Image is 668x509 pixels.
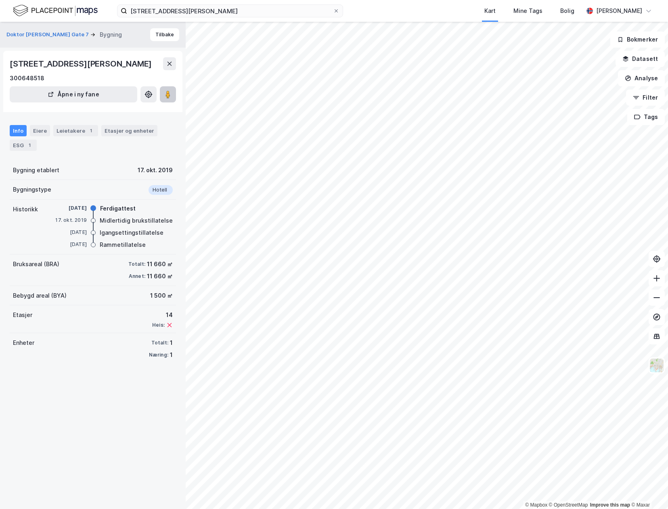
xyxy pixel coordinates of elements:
div: Bygningstype [13,185,51,194]
div: 1 [170,350,173,360]
div: 11 660 ㎡ [147,271,173,281]
div: 300648518 [10,73,44,83]
div: Bygning etablert [13,165,59,175]
iframe: Chat Widget [628,470,668,509]
div: 11 660 ㎡ [147,259,173,269]
div: 1 500 ㎡ [150,291,173,300]
div: [STREET_ADDRESS][PERSON_NAME] [10,57,153,70]
div: Leietakere [53,125,98,136]
button: Filter [626,90,665,106]
button: Tilbake [150,28,179,41]
div: [DATE] [54,229,87,236]
div: Heis: [152,322,165,328]
div: Mine Tags [513,6,542,16]
div: Kontrollprogram for chat [628,470,668,509]
div: Info [10,125,27,136]
div: Totalt: [151,340,168,346]
div: Annet: [129,273,145,280]
div: Igangsettingstillatelse [100,228,163,238]
div: Etasjer og enheter [105,127,154,134]
button: Doktor [PERSON_NAME] Gate 7 [6,31,90,39]
div: Bygning [100,30,122,40]
input: Søk på adresse, matrikkel, gårdeiere, leietakere eller personer [127,5,333,17]
div: 1 [87,127,95,135]
div: [PERSON_NAME] [596,6,642,16]
button: Tags [627,109,665,125]
button: Bokmerker [610,31,665,48]
a: OpenStreetMap [549,502,588,508]
div: Bolig [560,6,574,16]
div: Enheter [13,338,34,348]
div: 14 [152,310,173,320]
div: Midlertidig brukstillatelse [100,216,173,225]
img: Z [649,358,664,373]
button: Datasett [616,51,665,67]
div: Næring: [149,352,168,358]
div: 1 [25,141,34,149]
div: Ferdigattest [100,204,136,213]
div: Historikk [13,204,38,214]
div: Eiere [30,125,50,136]
div: 1 [170,338,173,348]
div: [DATE] [54,204,87,212]
div: 17. okt. 2019 [54,217,87,224]
a: Mapbox [525,502,547,508]
div: ESG [10,140,37,151]
button: Analyse [618,70,665,86]
img: logo.f888ab2527a4732fd821a326f86c7f29.svg [13,4,98,18]
div: Bebygd areal (BYA) [13,291,67,300]
button: Åpne i ny fane [10,86,137,102]
div: Kart [484,6,496,16]
div: [DATE] [54,241,87,248]
div: Etasjer [13,310,32,320]
div: Totalt: [128,261,145,267]
a: Improve this map [590,502,630,508]
div: Rammetillatelse [100,240,146,250]
div: Bruksareal (BRA) [13,259,59,269]
div: 17. okt. 2019 [138,165,173,175]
